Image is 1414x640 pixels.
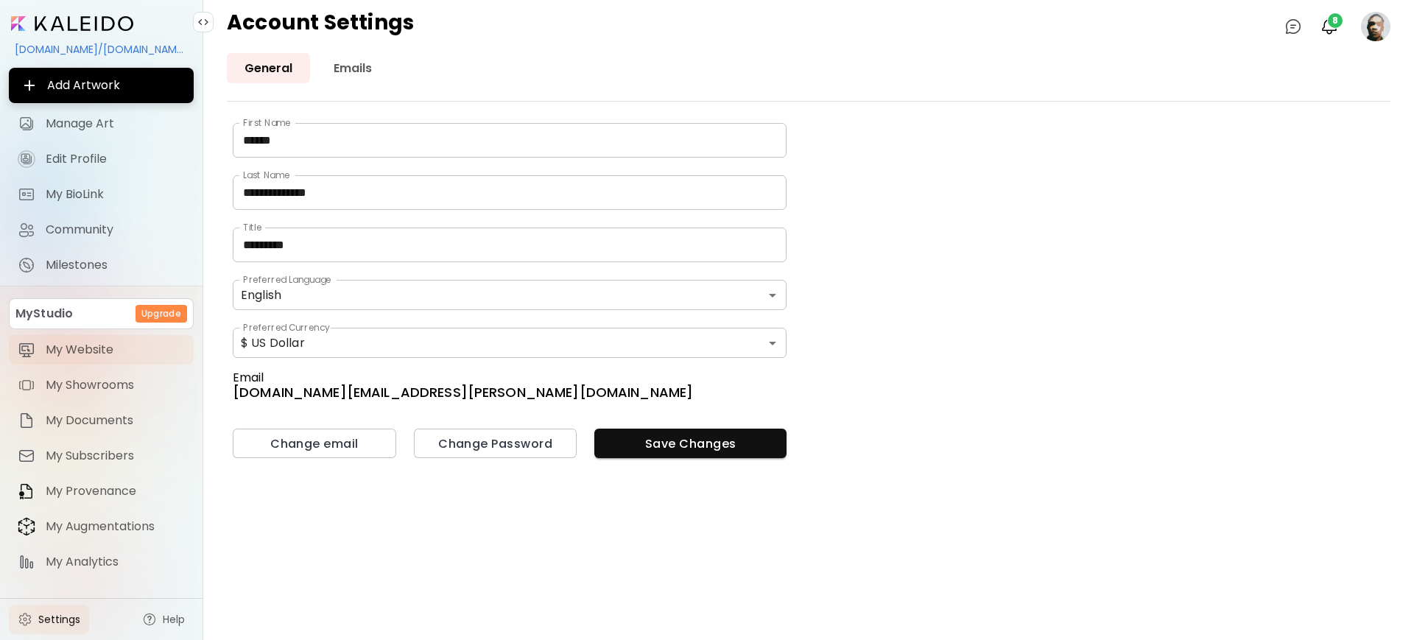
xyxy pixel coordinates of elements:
[426,436,566,451] span: Change Password
[46,555,185,569] span: My Analytics
[18,517,35,536] img: item
[21,77,182,94] span: Add Artwork
[15,305,73,323] p: MyStudio
[316,53,390,83] a: Emails
[594,429,787,458] button: Save Changes
[606,436,775,451] span: Save Changes
[18,482,35,500] img: item
[227,53,310,83] a: General
[18,612,32,627] img: settings
[9,512,194,541] a: itemMy Augmentations
[18,376,35,394] img: item
[9,406,194,435] a: itemMy Documents
[9,477,194,506] a: itemMy Provenance
[46,116,185,131] span: Manage Art
[9,68,194,103] button: Add Artwork
[18,186,35,203] img: My BioLink icon
[46,519,185,534] span: My Augmentations
[9,335,194,365] a: itemMy Website
[142,612,157,627] img: help
[46,187,185,202] span: My BioLink
[1328,13,1343,28] span: 8
[46,342,185,357] span: My Website
[9,370,194,400] a: itemMy Showrooms
[46,222,185,237] span: Community
[227,12,414,41] h4: Account Settings
[9,441,194,471] a: itemMy Subscribers
[9,547,194,577] a: itemMy Analytics
[18,221,35,239] img: Community icon
[46,484,185,499] span: My Provenance
[9,37,194,62] div: [DOMAIN_NAME]/[DOMAIN_NAME][PERSON_NAME]
[18,553,35,571] img: item
[9,109,194,138] a: Manage Art iconManage Art
[46,449,185,463] span: My Subscribers
[133,605,194,634] a: Help
[9,605,89,634] a: Settings
[197,16,209,28] img: collapse
[18,447,35,465] img: item
[9,215,194,245] a: Community iconCommunity
[163,612,185,627] span: Help
[141,307,181,320] h6: Upgrade
[245,436,384,451] span: Change email
[233,386,787,399] h6: [DOMAIN_NAME][EMAIL_ADDRESS][PERSON_NAME][DOMAIN_NAME]
[9,144,194,174] a: iconcompleteEdit Profile
[46,378,185,393] span: My Showrooms
[18,256,35,274] img: Milestones icon
[9,180,194,209] a: completeMy BioLink iconMy BioLink
[46,258,185,272] span: Milestones
[1317,14,1342,39] button: bellIcon8
[414,429,577,458] button: Change Password
[233,370,787,386] h5: Email
[18,412,35,429] img: item
[233,280,787,310] div: English
[38,612,80,627] span: Settings
[46,152,185,166] span: Edit Profile
[46,413,185,428] span: My Documents
[18,341,35,359] img: item
[9,250,194,280] a: completeMilestones iconMilestones
[1284,18,1302,35] img: chatIcon
[233,429,396,458] button: Change email
[233,328,787,358] div: $ US Dollar
[1320,18,1338,35] img: bellIcon
[18,115,35,133] img: Manage Art icon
